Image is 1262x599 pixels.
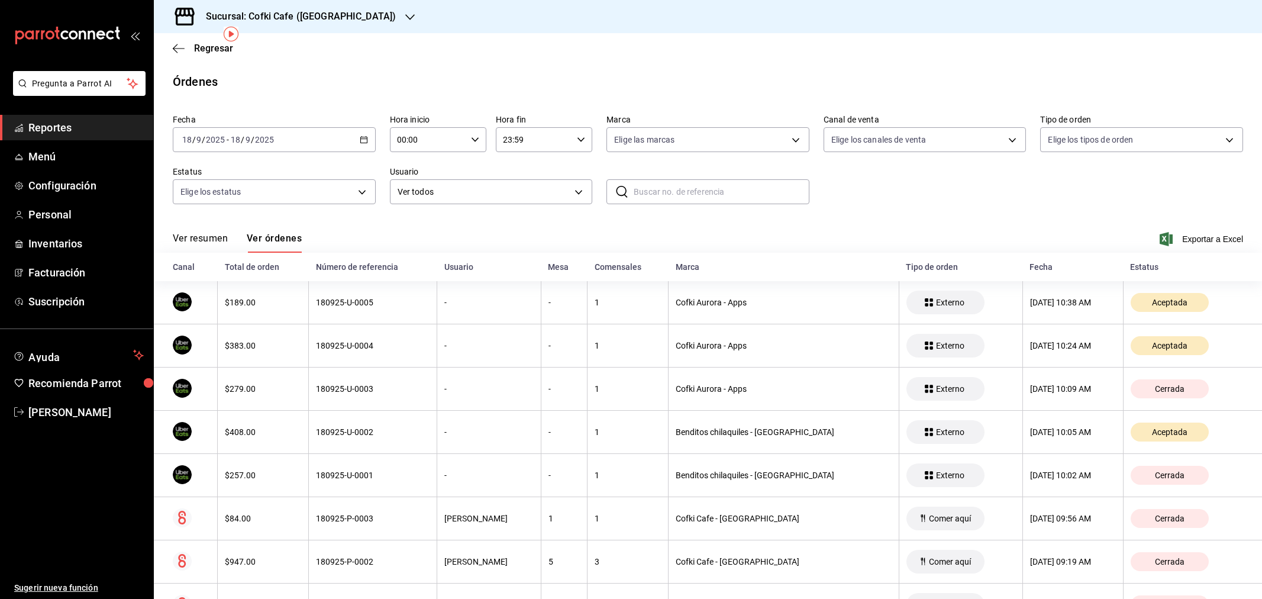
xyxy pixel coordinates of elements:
div: $408.00 [225,427,301,437]
label: Fecha [173,115,376,124]
div: Marca [676,262,892,272]
span: Aceptada [1147,341,1192,350]
div: Cofki Aurora - Apps [676,341,892,350]
span: Recomienda Parrot [28,375,144,391]
span: Inventarios [28,236,144,252]
span: Regresar [194,43,233,54]
div: [DATE] 10:38 AM [1030,298,1116,307]
span: Externo [931,384,969,394]
div: Cofki Cafe - [GEOGRAPHIC_DATA] [676,514,892,523]
div: Cofki Aurora - Apps [676,384,892,394]
div: Benditos chilaquiles - [GEOGRAPHIC_DATA] [676,427,892,437]
div: Fecha [1029,262,1116,272]
input: -- [196,135,202,144]
span: Externo [931,298,969,307]
span: Cerrada [1150,471,1189,480]
div: - [444,298,534,307]
button: Regresar [173,43,233,54]
div: 1 [595,514,661,523]
div: - [548,471,580,480]
div: $279.00 [225,384,301,394]
div: 180925-P-0002 [316,557,430,566]
div: 1 [595,427,661,437]
span: Externo [931,427,969,437]
span: Externo [931,471,969,480]
span: Menú [28,149,144,165]
div: Canal [173,262,211,272]
button: open_drawer_menu [130,31,140,40]
span: / [202,135,205,144]
div: 1 [595,298,661,307]
label: Estatus [173,168,376,176]
span: Cerrada [1150,557,1189,566]
div: Usuario [444,262,534,272]
input: ---- [254,135,275,144]
div: 1 [595,384,661,394]
label: Usuario [390,168,593,176]
input: ---- [205,135,225,144]
div: $189.00 [225,298,301,307]
span: / [241,135,244,144]
div: - [548,384,580,394]
div: Cofki Cafe - [GEOGRAPHIC_DATA] [676,557,892,566]
h3: Sucursal: Cofki Cafe ([GEOGRAPHIC_DATA]) [196,9,396,24]
div: [PERSON_NAME] [444,557,534,566]
div: 180925-P-0003 [316,514,430,523]
div: Estatus [1130,262,1243,272]
span: Configuración [28,178,144,194]
div: Comensales [595,262,661,272]
img: Tooltip marker [224,27,238,41]
span: Externo [931,341,969,350]
div: [PERSON_NAME] [444,514,534,523]
span: [PERSON_NAME] [28,404,144,420]
div: Total de orden [225,262,302,272]
div: - [548,341,580,350]
div: 180925-U-0003 [316,384,430,394]
span: Aceptada [1147,298,1192,307]
span: Comer aquí [924,514,976,523]
label: Hora inicio [390,115,486,124]
div: - [444,384,534,394]
span: Ayuda [28,348,128,362]
button: Ver órdenes [247,233,302,253]
label: Tipo de orden [1040,115,1243,124]
div: $947.00 [225,557,301,566]
input: -- [182,135,192,144]
div: 180925-U-0004 [316,341,430,350]
div: 5 [548,557,580,566]
div: - [444,471,534,480]
div: [DATE] 10:24 AM [1030,341,1116,350]
div: $383.00 [225,341,301,350]
div: $257.00 [225,471,301,480]
div: - [444,427,534,437]
div: Mesa [548,262,580,272]
button: Pregunta a Parrot AI [13,71,146,96]
span: Personal [28,207,144,223]
div: $84.00 [225,514,301,523]
div: - [548,427,580,437]
span: Suscripción [28,294,144,310]
span: Cerrada [1150,384,1189,394]
input: Buscar no. de referencia [634,180,809,204]
div: Cofki Aurora - Apps [676,298,892,307]
button: Exportar a Excel [1162,232,1243,246]
span: Cerrada [1150,514,1189,523]
span: - [227,135,229,144]
div: 180925-U-0001 [316,471,430,480]
div: [DATE] 10:05 AM [1030,427,1116,437]
div: - [548,298,580,307]
div: 1 [548,514,580,523]
div: [DATE] 09:19 AM [1030,557,1116,566]
div: 1 [595,341,661,350]
button: Ver resumen [173,233,228,253]
div: Número de referencia [316,262,430,272]
div: Órdenes [173,73,218,91]
div: [DATE] 10:09 AM [1030,384,1116,394]
span: / [192,135,196,144]
div: [DATE] 10:02 AM [1030,471,1116,480]
div: 3 [595,557,661,566]
label: Marca [606,115,809,124]
div: navigation tabs [173,233,302,253]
